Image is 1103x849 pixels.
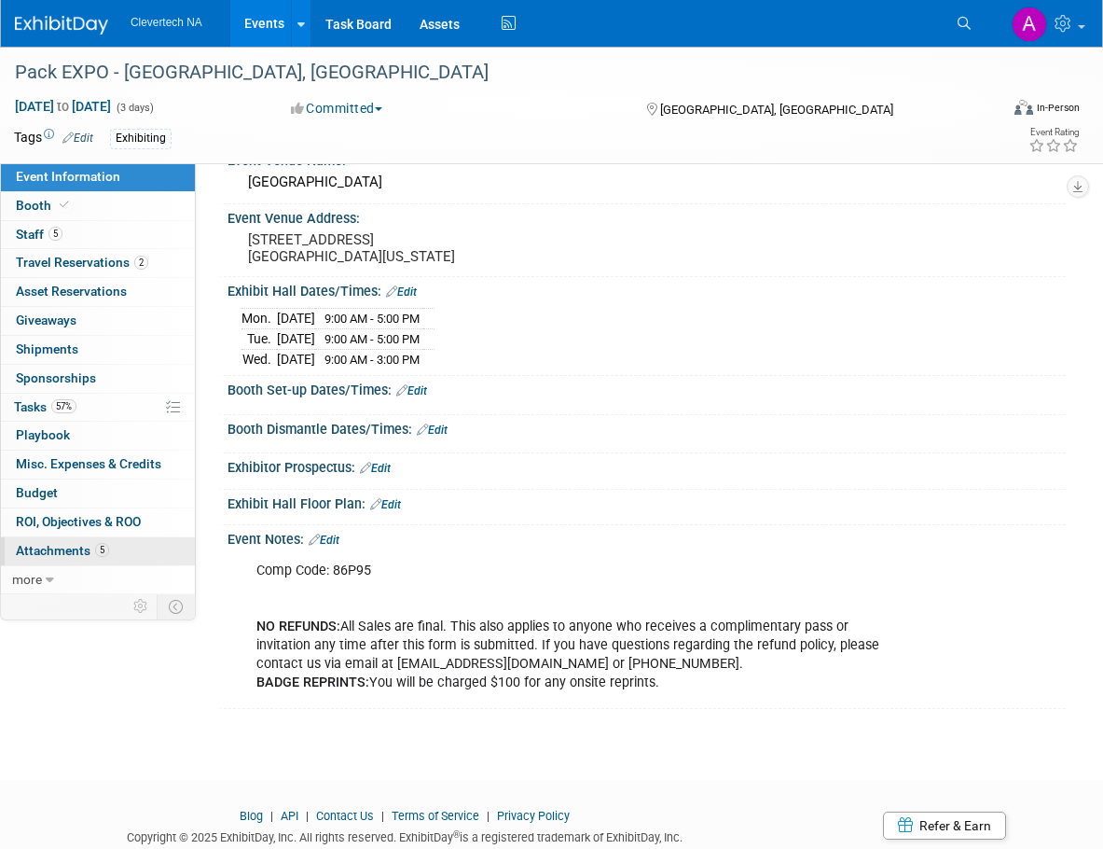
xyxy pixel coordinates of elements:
[12,572,42,587] span: more
[8,56,976,90] div: Pack EXPO - [GEOGRAPHIC_DATA], [GEOGRAPHIC_DATA]
[125,594,158,619] td: Personalize Event Tab Strip
[1,336,195,364] a: Shipments
[396,384,427,397] a: Edit
[16,169,120,184] span: Event Information
[16,514,141,529] span: ROI, Objectives & ROO
[1012,7,1047,42] img: Adnelys Hernandez
[1,249,195,277] a: Travel Reservations2
[14,399,76,414] span: Tasks
[370,498,401,511] a: Edit
[16,427,70,442] span: Playbook
[1014,100,1033,115] img: Format-Inperson.png
[16,370,96,385] span: Sponsorships
[227,277,1066,301] div: Exhibit Hall Dates/Times:
[110,129,172,148] div: Exhibiting
[1,394,195,422] a: Tasks57%
[1,221,195,249] a: Staff5
[48,227,62,241] span: 5
[281,809,298,823] a: API
[277,309,315,329] td: [DATE]
[241,309,277,329] td: Mon.
[1,365,195,393] a: Sponsorships
[14,128,93,149] td: Tags
[316,809,374,823] a: Contact Us
[227,453,1066,478] div: Exhibitor Prospectus:
[1,451,195,479] a: Misc. Expenses & Credits
[240,809,263,823] a: Blog
[227,490,1066,514] div: Exhibit Hall Floor Plan:
[241,168,1052,197] div: [GEOGRAPHIC_DATA]
[324,332,420,346] span: 9:00 AM - 5:00 PM
[1,163,195,191] a: Event Information
[16,456,161,471] span: Misc. Expenses & Credits
[482,809,494,823] span: |
[95,543,109,557] span: 5
[227,204,1066,228] div: Event Venue Address:
[241,349,277,369] td: Wed.
[62,132,93,145] a: Edit
[266,809,278,823] span: |
[1,422,195,450] a: Playbook
[14,825,796,846] div: Copyright © 2025 ExhibitDay, Inc. All rights reserved. ExhibitDay is a registered trademark of Ex...
[227,376,1066,400] div: Booth Set-up Dates/Times:
[115,102,154,114] span: (3 days)
[284,99,390,118] button: Committed
[54,99,72,114] span: to
[301,809,313,823] span: |
[497,809,570,823] a: Privacy Policy
[227,415,1066,439] div: Booth Dismantle Dates/Times:
[377,809,389,823] span: |
[309,534,339,547] a: Edit
[1,508,195,536] a: ROI, Objectives & ROO
[16,543,109,558] span: Attachments
[1,278,195,306] a: Asset Reservations
[914,97,1080,125] div: Event Format
[16,485,58,500] span: Budget
[277,329,315,350] td: [DATE]
[15,16,108,35] img: ExhibitDay
[660,103,893,117] span: [GEOGRAPHIC_DATA], [GEOGRAPHIC_DATA]
[16,341,78,356] span: Shipments
[248,231,557,265] pre: [STREET_ADDRESS] [GEOGRAPHIC_DATA][US_STATE]
[386,285,417,299] a: Edit
[453,829,460,840] sup: ®
[360,462,391,475] a: Edit
[243,552,898,703] div: Comp Code: 86P95 All Sales are final. This also applies to anyone who receives a complimentary pa...
[256,675,369,690] b: BADGE REPRINTS:
[1,192,195,220] a: Booth
[256,619,340,634] b: NO REFUNDS:
[16,313,76,327] span: Giveaways
[1,480,195,508] a: Budget
[883,812,1006,840] a: Refer & Earn
[14,98,112,115] span: [DATE] [DATE]
[16,255,148,270] span: Travel Reservations
[134,256,148,270] span: 2
[60,200,69,210] i: Booth reservation complete
[131,16,202,29] span: Clevertech NA
[227,525,1066,550] div: Event Notes:
[1,537,195,565] a: Attachments5
[1,307,195,335] a: Giveaways
[241,329,277,350] td: Tue.
[1,566,195,594] a: more
[324,312,420,326] span: 9:00 AM - 5:00 PM
[417,424,448,437] a: Edit
[16,198,73,213] span: Booth
[277,349,315,369] td: [DATE]
[16,284,127,299] span: Asset Reservations
[324,353,420,367] span: 9:00 AM - 3:00 PM
[1028,128,1079,137] div: Event Rating
[1036,101,1080,115] div: In-Person
[158,594,196,619] td: Toggle Event Tabs
[16,227,62,242] span: Staff
[51,399,76,413] span: 57%
[392,809,479,823] a: Terms of Service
